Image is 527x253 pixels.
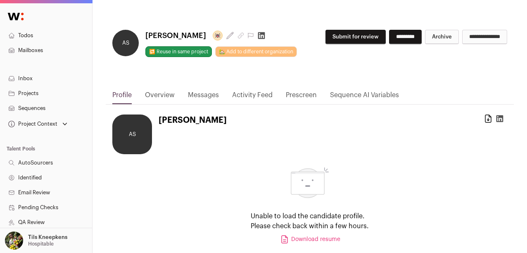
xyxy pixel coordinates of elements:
[3,232,69,250] button: Open dropdown
[145,30,206,41] span: [PERSON_NAME]
[251,211,369,231] p: Unable to load the candidate profile. Please check back within a few hours.
[112,115,152,154] div: AS
[5,232,23,250] img: 6689865-medium_jpg
[159,115,227,126] h1: [PERSON_NAME]
[145,46,212,57] button: 🔂 Reuse in same project
[188,90,219,104] a: Messages
[3,8,28,25] img: Wellfound
[28,241,54,247] p: Hospitable
[330,90,399,104] a: Sequence AI Variables
[28,234,67,241] p: Tils Kneepkens
[145,90,175,104] a: Overview
[7,121,57,127] div: Project Context
[215,46,297,57] a: 🏡 Add to different organization
[286,90,317,104] a: Prescreen
[291,235,340,243] a: Download resume
[112,30,139,56] div: AS
[7,118,69,130] button: Open dropdown
[112,90,132,104] a: Profile
[232,90,273,104] a: Activity Feed
[325,30,386,44] button: Submit for review
[425,30,459,44] button: Archive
